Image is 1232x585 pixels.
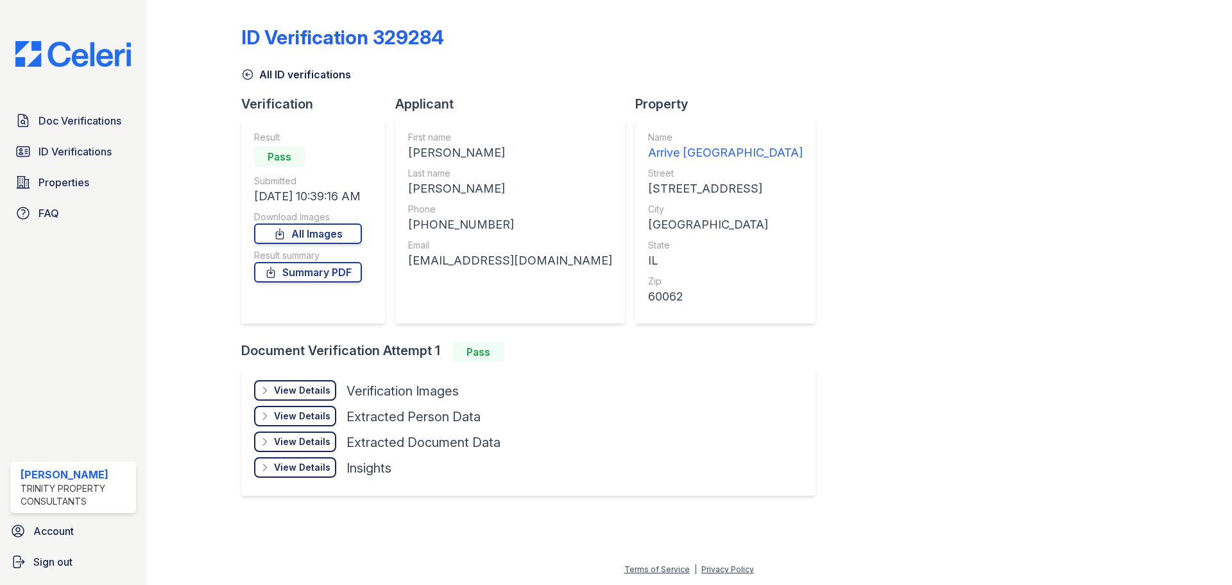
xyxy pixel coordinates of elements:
div: Applicant [395,95,635,113]
div: Arrive [GEOGRAPHIC_DATA] [648,144,803,162]
div: Document Verification Attempt 1 [241,342,826,362]
div: [GEOGRAPHIC_DATA] [648,216,803,234]
div: Pass [254,146,305,167]
div: [PERSON_NAME] [21,467,131,482]
div: [DATE] 10:39:16 AM [254,188,362,205]
span: Doc Verifications [38,113,121,128]
div: View Details [274,410,330,423]
div: [PHONE_NUMBER] [408,216,612,234]
div: Street [648,167,803,180]
a: Summary PDF [254,262,362,283]
div: Pass [453,342,504,362]
span: ID Verifications [38,144,112,159]
div: 60062 [648,288,803,306]
div: City [648,203,803,216]
a: Sign out [5,549,141,575]
div: [EMAIL_ADDRESS][DOMAIN_NAME] [408,252,612,270]
a: All Images [254,223,362,244]
iframe: chat widget [1178,534,1219,572]
a: FAQ [10,200,136,226]
div: Email [408,239,612,252]
a: Privacy Policy [701,564,754,574]
div: ID Verification 329284 [241,26,444,49]
div: Insights [346,459,391,477]
div: Last name [408,167,612,180]
div: Zip [648,275,803,288]
span: Properties [38,175,89,190]
div: Result summary [254,249,362,262]
div: [PERSON_NAME] [408,180,612,198]
span: Account [33,523,74,539]
div: View Details [274,461,330,474]
div: Property [635,95,826,113]
a: Terms of Service [624,564,690,574]
div: View Details [274,384,330,397]
div: Trinity Property Consultants [21,482,131,508]
img: CE_Logo_Blue-a8612792a0a2168367f1c8372b55b34899dd931a85d93a1a3d3e32e68fde9ad4.png [5,41,141,67]
a: Account [5,518,141,544]
div: Verification [241,95,395,113]
span: Sign out [33,554,73,570]
div: [PERSON_NAME] [408,144,612,162]
a: Properties [10,170,136,195]
a: ID Verifications [10,139,136,164]
div: [STREET_ADDRESS] [648,180,803,198]
div: View Details [274,435,330,448]
a: Name Arrive [GEOGRAPHIC_DATA] [648,131,803,162]
div: IL [648,252,803,270]
div: Extracted Document Data [346,433,501,451]
a: All ID verifications [241,67,351,82]
div: First name [408,131,612,144]
div: Extracted Person Data [346,408,481,426]
div: Phone [408,203,612,216]
div: Download Images [254,211,362,223]
div: Verification Images [346,382,459,400]
div: | [694,564,697,574]
div: Submitted [254,175,362,188]
div: State [648,239,803,252]
div: Result [254,131,362,144]
span: FAQ [38,205,59,221]
a: Doc Verifications [10,108,136,134]
div: Name [648,131,803,144]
